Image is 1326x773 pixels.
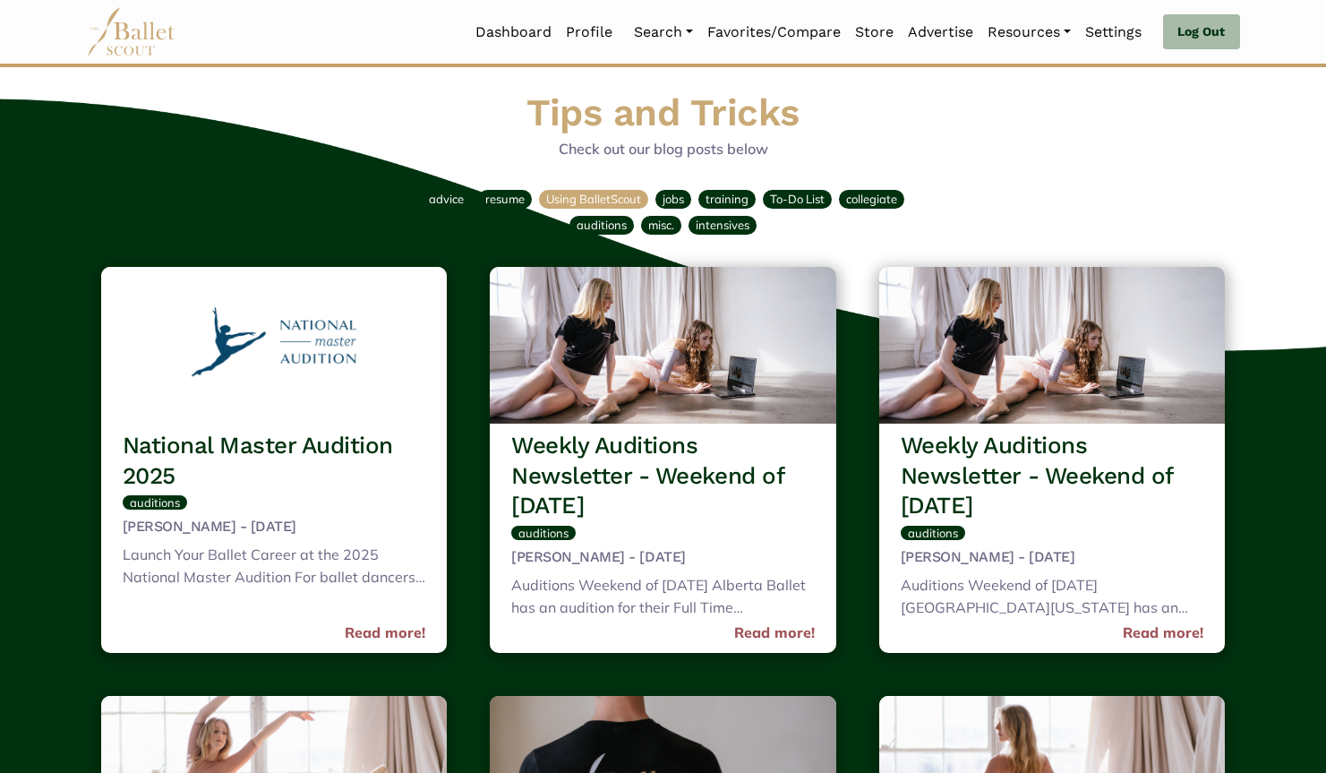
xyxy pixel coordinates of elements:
a: Read more! [345,622,425,645]
span: auditions [908,526,958,540]
h3: Weekly Auditions Newsletter - Weekend of [DATE] [901,431,1204,521]
div: Auditions Weekend of [DATE] Alberta Ballet has an audition for their Full Time Professional Progr... [511,574,815,623]
h1: Tips and Tricks [94,89,1233,138]
span: advice [429,192,464,206]
a: Profile [559,13,620,51]
div: Launch Your Ballet Career at the 2025 National Master Audition For ballet dancers looking to take... [123,544,426,593]
span: misc. [648,218,674,232]
span: jobs [663,192,684,206]
span: auditions [130,495,180,510]
a: Read more! [734,622,815,645]
span: training [706,192,749,206]
img: header_image.img [879,267,1226,424]
img: header_image.img [101,267,448,424]
h5: [PERSON_NAME] - [DATE] [901,548,1204,567]
a: Settings [1078,13,1149,51]
h3: National Master Audition 2025 [123,431,426,492]
a: Favorites/Compare [700,13,848,51]
p: Check out our blog posts below [94,138,1233,161]
a: Store [848,13,901,51]
a: Advertise [901,13,980,51]
h3: Weekly Auditions Newsletter - Weekend of [DATE] [511,431,815,521]
span: resume [485,192,525,206]
span: auditions [518,526,569,540]
span: To-Do List [770,192,825,206]
a: Resources [980,13,1078,51]
h5: [PERSON_NAME] - [DATE] [123,518,426,537]
a: Dashboard [468,13,559,51]
img: header_image.img [490,267,836,424]
span: auditions [577,218,627,232]
div: Auditions Weekend of [DATE] [GEOGRAPHIC_DATA][US_STATE] has an audition for their BFA program on ... [901,574,1204,623]
a: Read more! [1123,622,1203,645]
span: intensives [696,218,749,232]
span: Using BalletScout [546,192,641,206]
a: Log Out [1163,14,1239,50]
span: collegiate [846,192,897,206]
h5: [PERSON_NAME] - [DATE] [511,548,815,567]
a: Search [627,13,700,51]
